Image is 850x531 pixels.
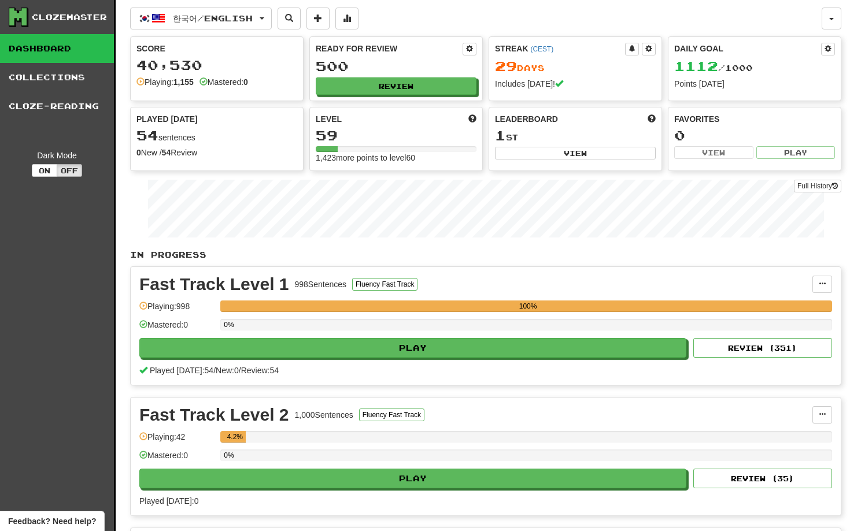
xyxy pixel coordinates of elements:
[162,148,171,157] strong: 54
[278,8,301,29] button: Search sentences
[756,146,836,159] button: Play
[316,152,476,164] div: 1,423 more points to level 60
[295,409,353,421] div: 1,000 Sentences
[136,113,198,125] span: Played [DATE]
[316,43,463,54] div: Ready for Review
[316,113,342,125] span: Level
[224,300,832,312] div: 100%
[295,279,347,290] div: 998 Sentences
[316,77,476,95] button: Review
[495,78,656,90] div: Includes [DATE]!
[495,147,656,159] button: View
[136,43,297,54] div: Score
[173,13,253,23] span: 한국어 / English
[495,113,558,125] span: Leaderboard
[674,58,718,74] span: 1112
[139,276,289,293] div: Fast Track Level 1
[139,469,686,488] button: Play
[139,431,215,450] div: Playing: 42
[316,59,476,73] div: 500
[241,366,279,375] span: Review: 54
[495,58,517,74] span: 29
[674,128,835,143] div: 0
[139,450,215,469] div: Mastered: 0
[224,431,246,443] div: 4.2%
[243,77,248,87] strong: 0
[136,127,158,143] span: 54
[674,63,753,73] span: / 1000
[794,180,841,192] a: Full History
[139,406,289,424] div: Fast Track Level 2
[32,12,107,23] div: Clozemaster
[8,515,96,527] span: Open feedback widget
[136,148,141,157] strong: 0
[468,113,476,125] span: Score more points to level up
[495,59,656,74] div: Day s
[359,409,424,421] button: Fluency Fast Track
[199,76,248,88] div: Mastered:
[139,496,198,506] span: Played [DATE]: 0
[495,127,506,143] span: 1
[150,366,213,375] span: Played [DATE]: 54
[530,45,553,53] a: (CEST)
[648,113,656,125] span: This week in points, UTC
[216,366,239,375] span: New: 0
[693,338,832,358] button: Review (351)
[136,128,297,143] div: sentences
[674,43,821,55] div: Daily Goal
[316,128,476,143] div: 59
[57,164,82,177] button: Off
[306,8,330,29] button: Add sentence to collection
[139,300,215,320] div: Playing: 998
[674,78,835,90] div: Points [DATE]
[130,249,841,261] p: In Progress
[693,469,832,488] button: Review (35)
[173,77,194,87] strong: 1,155
[9,150,105,161] div: Dark Mode
[136,147,297,158] div: New / Review
[495,128,656,143] div: st
[674,146,753,159] button: View
[239,366,241,375] span: /
[335,8,359,29] button: More stats
[352,278,417,291] button: Fluency Fast Track
[130,8,272,29] button: 한국어/English
[495,43,625,54] div: Streak
[136,58,297,72] div: 40,530
[139,319,215,338] div: Mastered: 0
[139,338,686,358] button: Play
[674,113,835,125] div: Favorites
[213,366,216,375] span: /
[32,164,57,177] button: On
[136,76,194,88] div: Playing:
